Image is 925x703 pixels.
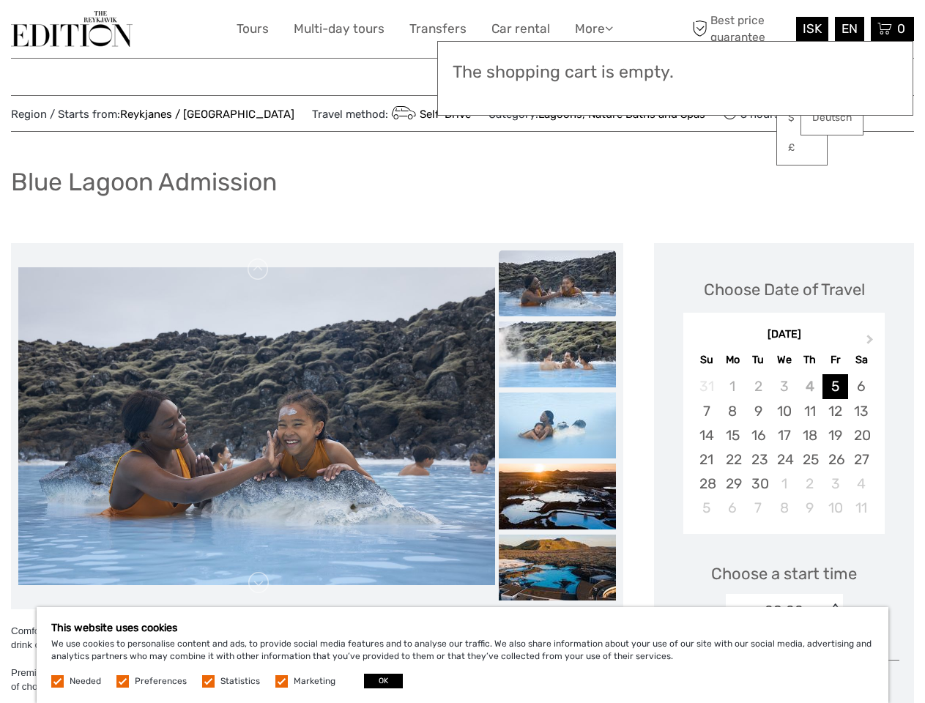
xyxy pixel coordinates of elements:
[746,399,771,423] div: Choose Tuesday, September 9th, 2025
[694,399,719,423] div: Choose Sunday, September 7th, 2025
[688,374,880,520] div: month 2025-09
[11,666,623,693] div: Premium Admission - Includes -
[822,496,848,520] div: Choose Friday, October 10th, 2025
[694,472,719,496] div: Choose Sunday, September 28th, 2025
[848,399,874,423] div: Choose Saturday, September 13th, 2025
[777,135,827,161] a: £
[18,267,495,585] img: 480a193e8ba84a95a42242670c5714f0_main_slider.jpg
[388,108,471,121] a: Self-Drive
[797,472,822,496] div: Choose Thursday, October 2nd, 2025
[499,393,616,458] img: 074d1b25433144c697119fb130ce2944_slider_thumbnail.jpg
[848,496,874,520] div: Choose Saturday, October 11th, 2025
[746,472,771,496] div: Choose Tuesday, September 30th, 2025
[822,374,848,398] div: Choose Friday, September 5th, 2025
[895,21,907,36] span: 0
[771,423,797,447] div: Choose Wednesday, September 17th, 2025
[848,350,874,370] div: Sa
[822,472,848,496] div: Choose Friday, October 3rd, 2025
[364,674,403,688] button: OK
[797,399,822,423] div: Choose Thursday, September 11th, 2025
[797,374,822,398] div: Not available Thursday, September 4th, 2025
[797,350,822,370] div: Th
[771,447,797,472] div: Choose Wednesday, September 24th, 2025
[765,601,803,620] div: 08:00
[70,675,101,688] label: Needed
[694,423,719,447] div: Choose Sunday, September 14th, 2025
[499,321,616,387] img: 811391cfcce346129166c4f5c33747f0_slider_thumbnail.jpg
[499,250,616,316] img: 480a193e8ba84a95a42242670c5714f0_slider_thumbnail.jpg
[694,496,719,520] div: Choose Sunday, October 5th, 2025
[409,18,467,40] a: Transfers
[822,350,848,370] div: Fr
[694,374,719,398] div: Not available Sunday, August 31st, 2025
[771,399,797,423] div: Choose Wednesday, September 10th, 2025
[168,23,186,40] button: Open LiveChat chat widget
[720,496,746,520] div: Choose Monday, October 6th, 2025
[803,21,822,36] span: ISK
[220,675,260,688] label: Statistics
[120,108,294,121] a: Reykjanes / [GEOGRAPHIC_DATA]
[746,374,771,398] div: Not available Tuesday, September 2nd, 2025
[711,562,857,585] span: Choose a start time
[801,105,863,131] a: Deutsch
[294,18,385,40] a: Multi-day tours
[720,399,746,423] div: Choose Monday, September 8th, 2025
[312,103,471,124] span: Travel method:
[771,472,797,496] div: Choose Wednesday, October 1st, 2025
[499,464,616,529] img: d9bf8667d031459cbd5a0f097f6a92b7_slider_thumbnail.jpg
[822,423,848,447] div: Choose Friday, September 19th, 2025
[848,374,874,398] div: Choose Saturday, September 6th, 2025
[688,12,792,45] span: Best price guarantee
[746,447,771,472] div: Choose Tuesday, September 23rd, 2025
[37,607,888,703] div: We use cookies to personalise content and ads, to provide social media features and to analyse ou...
[135,675,187,688] label: Preferences
[777,105,827,131] a: $
[771,350,797,370] div: We
[771,496,797,520] div: Choose Wednesday, October 8th, 2025
[720,423,746,447] div: Choose Monday, September 15th, 2025
[746,496,771,520] div: Choose Tuesday, October 7th, 2025
[694,447,719,472] div: Choose Sunday, September 21st, 2025
[683,327,885,343] div: [DATE]
[720,447,746,472] div: Choose Monday, September 22nd, 2025
[294,675,335,688] label: Marketing
[575,18,613,40] a: More
[746,423,771,447] div: Choose Tuesday, September 16th, 2025
[499,535,616,600] img: f216d22835d84a2e8f6058e6c88ba296_slider_thumbnail.jpg
[11,624,623,652] div: Comfort Admission - Includes - Access to the [GEOGRAPHIC_DATA], Silica Mud Mask at the [GEOGRAPHI...
[11,11,133,47] img: The Reykjavík Edition
[51,622,874,634] h5: This website uses cookies
[771,374,797,398] div: Not available Wednesday, September 3rd, 2025
[848,447,874,472] div: Choose Saturday, September 27th, 2025
[797,496,822,520] div: Choose Thursday, October 9th, 2025
[835,17,864,41] div: EN
[704,278,865,301] div: Choose Date of Travel
[822,399,848,423] div: Choose Friday, September 12th, 2025
[453,62,898,83] h3: The shopping cart is empty.
[746,350,771,370] div: Tu
[860,331,883,354] button: Next Month
[694,350,719,370] div: Su
[828,603,841,619] div: < >
[237,18,269,40] a: Tours
[797,423,822,447] div: Choose Thursday, September 18th, 2025
[720,374,746,398] div: Not available Monday, September 1st, 2025
[848,472,874,496] div: Choose Saturday, October 4th, 2025
[21,26,166,37] p: We're away right now. Please check back later!
[491,18,550,40] a: Car rental
[720,472,746,496] div: Choose Monday, September 29th, 2025
[797,447,822,472] div: Choose Thursday, September 25th, 2025
[11,167,277,197] h1: Blue Lagoon Admission
[11,107,294,122] span: Region / Starts from:
[848,423,874,447] div: Choose Saturday, September 20th, 2025
[720,350,746,370] div: Mo
[822,447,848,472] div: Choose Friday, September 26th, 2025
